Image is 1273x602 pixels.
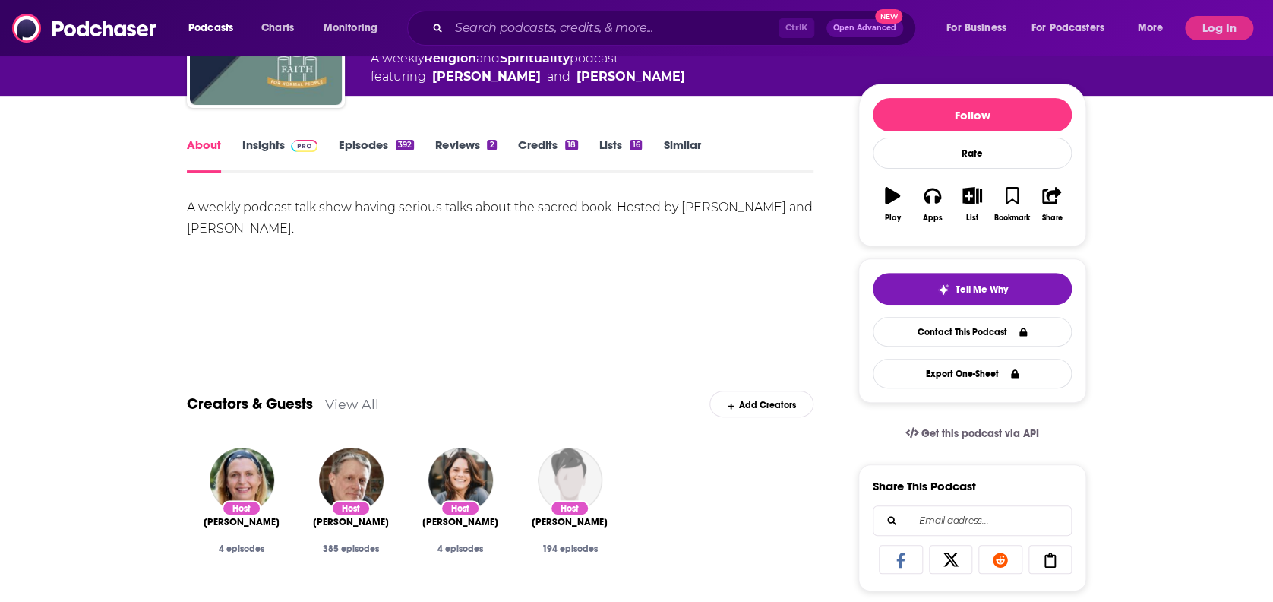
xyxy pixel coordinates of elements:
[178,16,253,40] button: open menu
[992,177,1031,232] button: Bookmark
[422,516,498,528] a: Savannah Locke
[538,448,602,512] img: Jared Byas
[371,68,685,86] span: featuring
[371,49,685,86] div: A weekly podcast
[428,448,493,512] img: Savannah Locke
[476,51,500,65] span: and
[873,273,1072,305] button: tell me why sparkleTell Me Why
[291,140,317,152] img: Podchaser Pro
[532,516,608,528] span: [PERSON_NAME]
[210,448,274,512] img: Beth Allison Barr
[187,138,221,173] a: About
[449,16,779,40] input: Search podcasts, credits, & more...
[424,51,476,65] a: Religion
[500,51,570,65] a: Spirituality
[936,16,1025,40] button: open menu
[187,394,313,413] a: Creators & Guests
[1032,177,1072,232] button: Share
[324,17,377,39] span: Monitoring
[873,138,1072,169] div: Rate
[873,177,912,232] button: Play
[565,140,578,150] div: 18
[779,18,814,38] span: Ctrl K
[873,359,1072,388] button: Export One-Sheet
[313,516,389,528] a: Peter Enns
[188,17,233,39] span: Podcasts
[875,9,902,24] span: New
[187,197,813,239] div: A weekly podcast talk show having serious talks about the sacred book. Hosted by [PERSON_NAME] an...
[204,516,280,528] a: Beth Allison Barr
[339,138,414,173] a: Episodes392
[325,396,379,412] a: View All
[422,516,498,528] span: [PERSON_NAME]
[396,140,414,150] div: 392
[576,68,685,86] a: Peter Enns
[1028,545,1072,574] a: Copy Link
[886,506,1059,535] input: Email address...
[885,214,901,223] div: Play
[873,479,976,493] h3: Share This Podcast
[966,214,978,223] div: List
[946,17,1006,39] span: For Business
[893,415,1051,452] a: Get this podcast via API
[1031,17,1104,39] span: For Podcasters
[912,177,952,232] button: Apps
[833,24,896,32] span: Open Advanced
[1126,16,1182,40] button: open menu
[663,138,700,173] a: Similar
[441,500,480,516] div: Host
[873,505,1072,536] div: Search followers
[873,317,1072,347] a: Contact This Podcast
[547,68,570,86] span: and
[527,543,612,554] div: 194 episodes
[921,427,1039,440] span: Get this podcast via API
[487,140,496,150] div: 2
[550,500,589,516] div: Host
[418,543,503,554] div: 4 episodes
[923,214,943,223] div: Apps
[435,138,496,173] a: Reviews2
[532,516,608,528] a: Jared Byas
[873,98,1072,131] button: Follow
[879,545,923,574] a: Share on Facebook
[956,284,1008,296] span: Tell Me Why
[204,516,280,528] span: [PERSON_NAME]
[978,545,1022,574] a: Share on Reddit
[432,68,541,86] a: Jared Byas
[929,545,973,574] a: Share on X/Twitter
[630,140,642,150] div: 16
[251,16,303,40] a: Charts
[826,19,903,37] button: Open AdvancedNew
[1022,16,1126,40] button: open menu
[199,543,284,554] div: 4 episodes
[952,177,992,232] button: List
[242,138,317,173] a: InsightsPodchaser Pro
[709,391,813,417] div: Add Creators
[308,543,393,554] div: 385 episodes
[1041,214,1062,223] div: Share
[222,500,261,516] div: Host
[313,516,389,528] span: [PERSON_NAME]
[599,138,642,173] a: Lists16
[1185,16,1253,40] button: Log In
[937,284,949,296] img: tell me why sparkle
[994,214,1030,223] div: Bookmark
[518,138,578,173] a: Credits18
[12,14,158,43] img: Podchaser - Follow, Share and Rate Podcasts
[331,500,371,516] div: Host
[319,448,384,512] img: Peter Enns
[1137,17,1163,39] span: More
[261,17,294,39] span: Charts
[422,11,930,46] div: Search podcasts, credits, & more...
[313,16,397,40] button: open menu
